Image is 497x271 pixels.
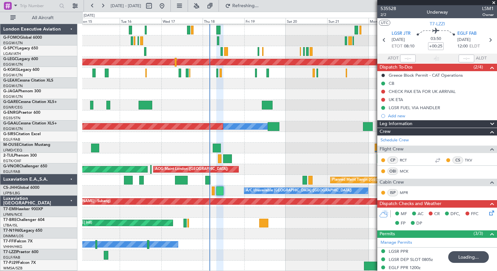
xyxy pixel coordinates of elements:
div: Underway [427,9,448,16]
span: T7-PJ29 [3,261,18,265]
a: LFMD/CEQ [3,148,22,153]
a: G-JAGAPhenom 300 [3,89,41,93]
span: G-ENRG [3,111,19,115]
a: LTBA/ISL [3,223,18,228]
div: OBI [387,168,398,175]
div: CP [387,157,398,164]
span: T7-FFI [3,239,15,243]
span: G-LEAX [3,79,17,83]
span: FFC [471,211,478,217]
a: T7-EMIHawker 900XP [3,207,43,211]
span: G-KGKG [3,68,19,72]
div: Sun 21 [327,18,369,24]
a: Schedule Crew [381,137,409,144]
span: M-OUSE [3,143,19,147]
span: [DATE] [392,37,405,43]
span: T7-BRE [3,218,17,222]
a: G-GAALCessna Citation XLS+ [3,122,57,125]
div: CHECK PAX ETA FOR UK ARRIVAL [389,89,456,94]
div: [DATE] [84,13,95,19]
div: Mon 22 [369,18,410,24]
a: TKV [465,157,479,163]
div: Thu 18 [203,18,244,24]
span: 2-TIJL [3,154,14,158]
a: EGLF/FAB [3,169,20,174]
div: ISP [387,189,398,196]
a: EGGW/LTN [3,73,23,78]
span: FP [401,220,406,227]
span: T7-N1960 [3,229,21,233]
a: EGGW/LTN [3,41,23,45]
a: M-OUSECitation Mustang [3,143,50,147]
span: 535528 [381,5,396,12]
span: 2/2 [381,12,396,18]
a: 2-TIJLPhenom 300 [3,154,37,158]
a: EGSS/STN [3,116,20,121]
span: MF [401,211,407,217]
a: EGLF/FAB [3,255,20,260]
a: EGNR/CEG [3,105,23,110]
div: AOG Maint London ([GEOGRAPHIC_DATA]) [155,164,228,174]
span: ELDT [469,43,480,50]
div: Mon 15 [78,18,120,24]
div: LGSR DEP SLOT 0805z [389,257,433,262]
span: G-VNOR [3,164,19,168]
div: CS [452,157,463,164]
div: LGSR FUEL VIA HANDLER [389,105,440,110]
span: CR [434,211,440,217]
a: EGGW/LTN [3,84,23,88]
span: T7-LZZI [3,250,17,254]
span: AC [418,211,423,217]
button: UTC [379,20,390,26]
span: [DATE] [457,37,471,43]
span: Leg Information [380,120,412,128]
a: LGAV/ATH [3,51,21,56]
div: Planned Maint Tianjin ([GEOGRAPHIC_DATA]) [332,175,408,185]
a: T7-LZZIPraetor 600 [3,250,38,254]
span: DFC, [450,211,460,217]
span: G-GARE [3,100,18,104]
a: EGTK/OXF [3,159,21,163]
span: ETOT [392,43,402,50]
a: G-SIRSCitation Excel [3,132,41,136]
span: G-JAGA [3,89,18,93]
a: EGLF/FAB [3,137,20,142]
div: EGLF PPR 1200z [389,265,421,270]
span: G-SPCY [3,46,17,50]
a: T7-PJ29Falcon 7X [3,261,36,265]
span: [DATE] - [DATE] [111,3,141,9]
div: Loading... [448,251,489,263]
span: LGSR JTR [392,31,410,37]
span: ATOT [388,55,398,62]
span: G-FOMO [3,36,20,40]
div: UK ETA [389,97,403,102]
a: LFMN/NCE [3,212,22,217]
a: G-VNORChallenger 650 [3,164,47,168]
span: 12:00 [457,43,468,50]
span: LSM1 [482,5,494,12]
span: (2/4) [474,64,483,71]
a: Manage Permits [381,239,412,246]
button: Refreshing... [222,1,261,11]
div: Fri 19 [244,18,286,24]
a: G-GARECessna Citation XLS+ [3,100,57,104]
a: T7-BREChallenger 604 [3,218,45,222]
a: LFPB/LBG [3,191,20,196]
span: DP [416,220,422,227]
span: Flight Crew [380,146,404,153]
span: Crew [380,128,391,135]
a: T7-N1960Legacy 650 [3,229,42,233]
span: ALDT [476,55,487,62]
a: G-LEGCLegacy 600 [3,57,38,61]
span: EGLF FAB [457,31,477,37]
span: G-GAAL [3,122,18,125]
span: CS-JHH [3,186,17,190]
span: All Aircraft [17,16,69,20]
span: T7-EMI [3,207,16,211]
a: EGGW/LTN [3,126,23,131]
button: All Aircraft [7,13,71,23]
a: G-ENRGPraetor 600 [3,111,40,115]
a: G-SPCYLegacy 650 [3,46,38,50]
a: MPR [400,190,414,196]
div: Greece Block Permit - CAT Operations [389,72,463,78]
